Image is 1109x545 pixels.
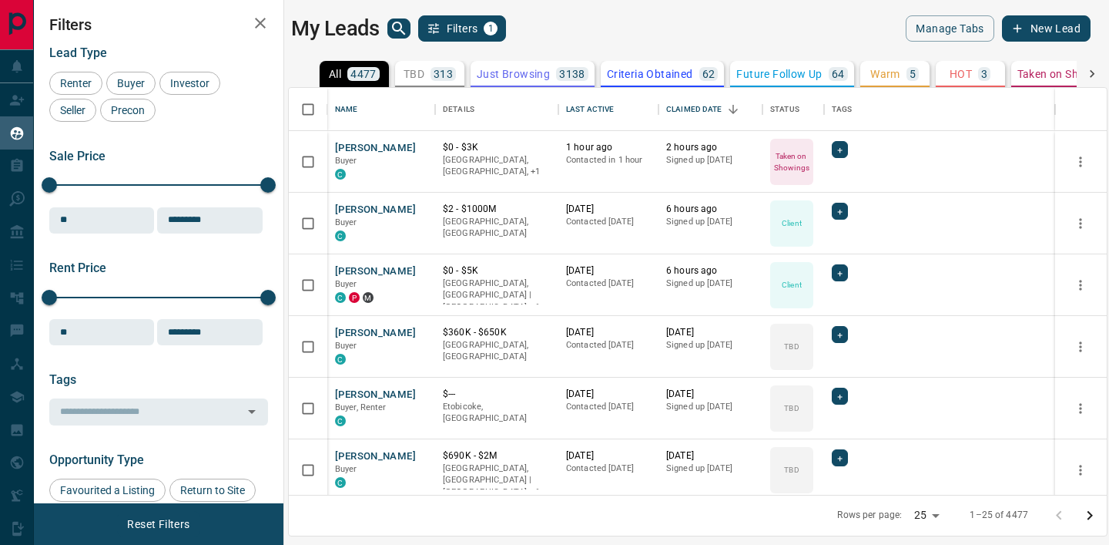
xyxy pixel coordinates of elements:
p: Signed up [DATE] [666,216,755,228]
p: Future Follow Up [736,69,822,79]
div: condos.ca [335,169,346,180]
p: Warm [870,69,900,79]
p: [DATE] [666,326,755,339]
button: more [1069,150,1092,173]
span: Favourited a Listing [55,484,160,496]
div: condos.ca [335,230,346,241]
p: Mississauga [443,154,551,178]
div: Details [443,88,474,131]
button: [PERSON_NAME] [335,203,416,217]
p: 2 hours ago [666,141,755,154]
p: Contacted [DATE] [566,216,651,228]
button: more [1069,335,1092,358]
span: Seller [55,104,91,116]
p: TBD [784,464,799,476]
p: 5 [910,69,916,79]
p: $0 - $3K [443,141,551,154]
span: Lead Type [49,45,107,60]
div: condos.ca [335,415,346,426]
span: + [837,204,843,219]
p: $690K - $2M [443,449,551,463]
span: Buyer [335,156,357,166]
button: more [1069,397,1092,420]
button: Sort [722,99,744,120]
div: Seller [49,99,96,122]
span: Tags [49,372,76,387]
p: Criteria Obtained [607,69,693,79]
p: 6 hours ago [666,203,755,216]
p: Contacted [DATE] [566,463,651,475]
span: Sale Price [49,149,106,163]
span: Buyer [335,464,357,474]
p: 3138 [559,69,585,79]
span: Buyer [335,279,357,289]
button: Manage Tabs [906,15,993,42]
span: 1 [485,23,496,34]
button: [PERSON_NAME] [335,141,416,156]
p: $0 - $5K [443,264,551,278]
button: [PERSON_NAME] [335,326,416,341]
div: 25 [908,504,945,526]
p: $360K - $650K [443,326,551,339]
span: Opportunity Type [49,452,144,467]
p: Client [782,279,802,291]
button: more [1069,459,1092,482]
p: 3 [981,69,987,79]
p: 313 [434,69,453,79]
p: [DATE] [566,203,651,216]
p: [DATE] [566,388,651,401]
div: + [832,388,848,405]
p: TBD [784,341,799,352]
span: Buyer, Renter [335,402,387,412]
div: Name [327,88,435,131]
button: more [1069,212,1092,235]
p: 62 [702,69,715,79]
div: mrloft.ca [363,292,374,303]
div: Tags [824,88,1055,131]
p: Taken on Showings [772,150,812,173]
p: Client [782,217,802,229]
p: Signed up [DATE] [666,278,755,290]
div: Precon [100,99,156,122]
p: Rows per page: [837,509,902,522]
p: Signed up [DATE] [666,463,755,475]
div: Last Active [558,88,658,131]
button: Filters1 [418,15,507,42]
div: Name [335,88,358,131]
p: TBD [404,69,424,79]
button: Go to next page [1074,500,1105,531]
p: $2 - $1000M [443,203,551,216]
div: Status [762,88,824,131]
p: Signed up [DATE] [666,339,755,352]
span: + [837,142,843,157]
p: 1–25 of 4477 [970,509,1028,522]
div: Renter [49,72,102,95]
p: Contacted in 1 hour [566,154,651,167]
p: [DATE] [566,449,651,463]
p: 64 [832,69,845,79]
span: + [837,265,843,281]
p: Signed up [DATE] [666,401,755,413]
p: Contacted [DATE] [566,401,651,413]
div: Tags [832,88,853,131]
p: Toronto [443,463,551,499]
p: [DATE] [666,449,755,463]
p: 1 hour ago [566,141,651,154]
p: [GEOGRAPHIC_DATA], [GEOGRAPHIC_DATA] [443,216,551,240]
p: TBD [784,402,799,414]
span: Return to Site [175,484,250,496]
span: Renter [55,77,97,89]
div: Status [770,88,799,131]
button: [PERSON_NAME] [335,264,416,279]
div: Favourited a Listing [49,479,166,502]
button: search button [387,19,410,39]
div: condos.ca [335,477,346,488]
p: All [329,69,341,79]
span: + [837,327,843,342]
div: + [832,264,848,281]
p: Signed up [DATE] [666,154,755,167]
div: Return to Site [169,479,256,502]
div: Investor [159,72,220,95]
span: Investor [165,77,215,89]
p: [DATE] [666,388,755,401]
